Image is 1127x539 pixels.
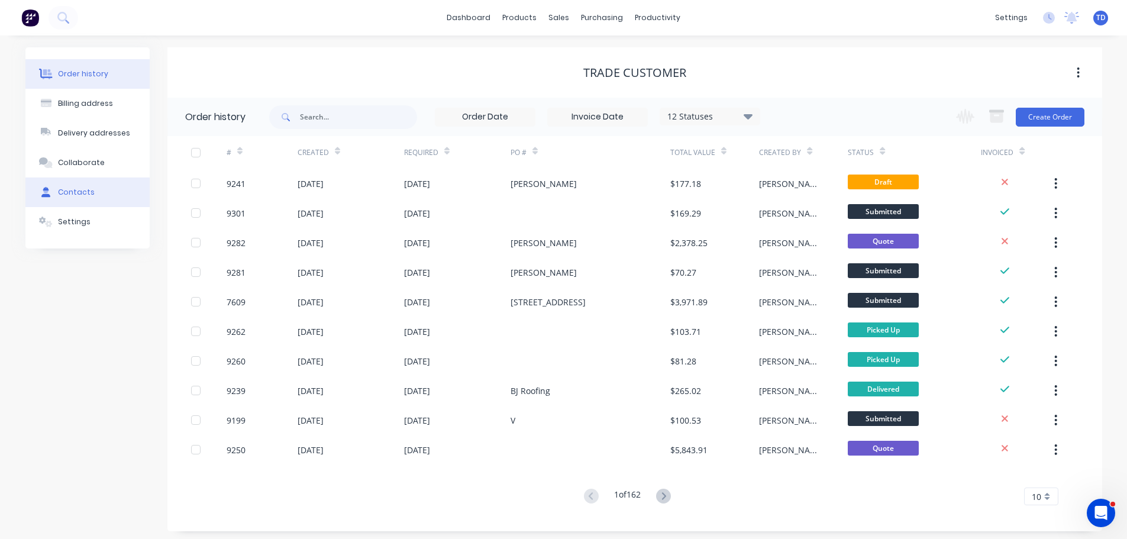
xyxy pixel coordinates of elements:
div: Required [404,147,438,158]
div: Invoiced [981,136,1052,169]
div: settings [989,9,1034,27]
div: 9262 [227,325,246,338]
div: [DATE] [298,444,324,456]
div: Total Value [670,147,715,158]
button: Delivery addresses [25,118,150,148]
div: 9260 [227,355,246,367]
span: Delivered [848,382,919,396]
div: Contacts [58,187,95,198]
div: [PERSON_NAME] [759,385,824,397]
div: [DATE] [404,355,430,367]
div: sales [542,9,575,27]
div: [PERSON_NAME] [511,237,577,249]
img: Factory [21,9,39,27]
input: Invoice Date [548,108,647,126]
div: products [496,9,542,27]
div: [DATE] [298,414,324,427]
div: [PERSON_NAME] [759,414,824,427]
div: $2,378.25 [670,237,708,249]
div: [DATE] [298,296,324,308]
div: 9250 [227,444,246,456]
span: Submitted [848,411,919,426]
div: productivity [629,9,686,27]
div: [DATE] [404,444,430,456]
div: $265.02 [670,385,701,397]
div: [DATE] [404,325,430,338]
div: $103.71 [670,325,701,338]
div: [DATE] [298,266,324,279]
input: Order Date [435,108,535,126]
div: V [511,414,515,427]
div: [DATE] [298,237,324,249]
div: Invoiced [981,147,1013,158]
div: BJ Roofing [511,385,550,397]
div: [PERSON_NAME] [759,207,824,220]
div: [DATE] [298,177,324,190]
div: Status [848,147,874,158]
div: PO # [511,136,670,169]
div: Created [298,147,329,158]
a: dashboard [441,9,496,27]
div: [DATE] [298,207,324,220]
button: Order history [25,59,150,89]
div: [PERSON_NAME] [759,444,824,456]
div: Trade Customer [583,66,686,80]
span: Picked Up [848,352,919,367]
span: Draft [848,175,919,189]
div: [DATE] [404,296,430,308]
div: [DATE] [298,325,324,338]
div: [DATE] [404,266,430,279]
div: $100.53 [670,414,701,427]
button: Collaborate [25,148,150,177]
div: $5,843.91 [670,444,708,456]
div: [PERSON_NAME] [759,177,824,190]
div: 1 of 162 [614,488,641,505]
div: 9301 [227,207,246,220]
div: [DATE] [298,385,324,397]
div: [DATE] [404,207,430,220]
span: 10 [1032,490,1041,503]
div: $70.27 [670,266,696,279]
div: Collaborate [58,157,105,168]
div: [DATE] [404,237,430,249]
div: Order history [58,69,108,79]
div: Required [404,136,511,169]
div: [PERSON_NAME] [759,266,824,279]
div: PO # [511,147,527,158]
div: Created By [759,147,801,158]
div: 12 Statuses [660,110,760,123]
span: Submitted [848,293,919,308]
button: Create Order [1016,108,1084,127]
div: [PERSON_NAME] [511,266,577,279]
div: 9241 [227,177,246,190]
div: $177.18 [670,177,701,190]
div: # [227,136,298,169]
span: TD [1096,12,1106,23]
div: [DATE] [298,355,324,367]
span: Picked Up [848,322,919,337]
div: Created By [759,136,848,169]
div: [STREET_ADDRESS] [511,296,586,308]
div: [PERSON_NAME] [511,177,577,190]
div: Delivery addresses [58,128,130,138]
div: 7609 [227,296,246,308]
input: Search... [300,105,417,129]
button: Billing address [25,89,150,118]
span: Submitted [848,204,919,219]
div: $81.28 [670,355,696,367]
div: Settings [58,217,91,227]
div: Status [848,136,981,169]
div: $169.29 [670,207,701,220]
div: [PERSON_NAME] [759,237,824,249]
div: [DATE] [404,177,430,190]
div: 9199 [227,414,246,427]
div: Billing address [58,98,113,109]
iframe: Intercom live chat [1087,499,1115,527]
div: [PERSON_NAME] [759,296,824,308]
button: Contacts [25,177,150,207]
div: [DATE] [404,385,430,397]
div: $3,971.89 [670,296,708,308]
div: Total Value [670,136,759,169]
div: 9239 [227,385,246,397]
span: Quote [848,441,919,456]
